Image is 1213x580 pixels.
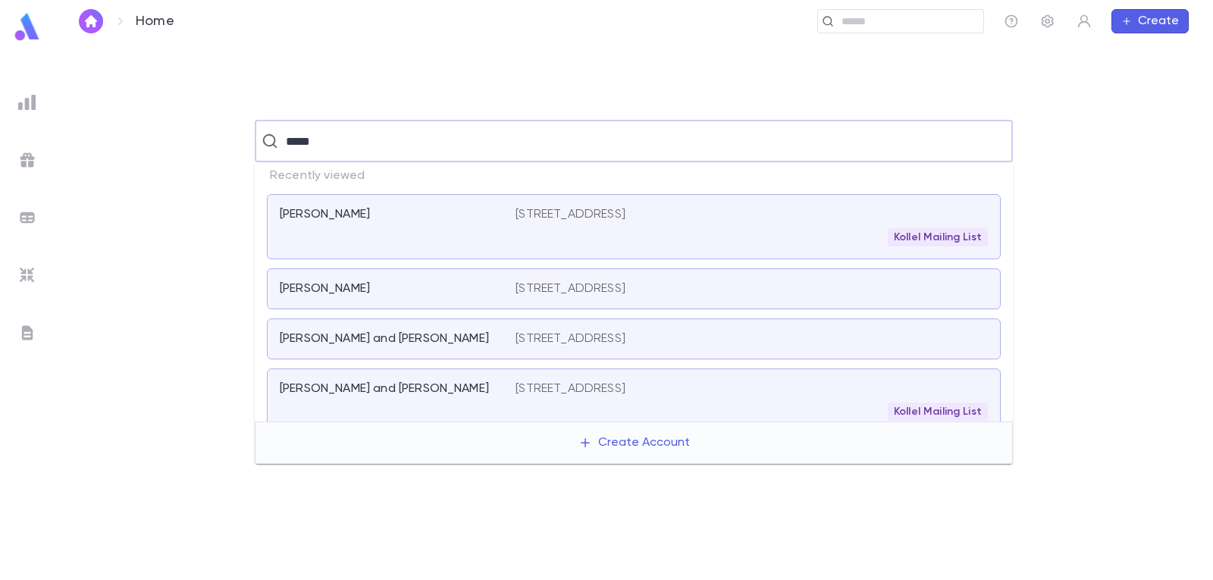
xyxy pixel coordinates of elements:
img: logo [12,12,42,42]
span: Kollel Mailing List [888,406,988,418]
button: Create Account [566,428,702,457]
img: batches_grey.339ca447c9d9533ef1741baa751efc33.svg [18,208,36,227]
img: campaigns_grey.99e729a5f7ee94e3726e6486bddda8f1.svg [18,151,36,169]
p: [PERSON_NAME] [280,207,370,222]
img: home_white.a664292cf8c1dea59945f0da9f25487c.svg [82,15,100,27]
p: [STREET_ADDRESS] [516,207,625,222]
p: [STREET_ADDRESS] [516,381,625,397]
p: [STREET_ADDRESS] [516,281,625,296]
span: Kollel Mailing List [888,231,988,243]
p: [PERSON_NAME] and [PERSON_NAME] [280,331,489,346]
img: imports_grey.530a8a0e642e233f2baf0ef88e8c9fcb.svg [18,266,36,284]
p: Recently viewed [255,162,1013,190]
p: [PERSON_NAME] [280,281,370,296]
button: Create [1111,9,1189,33]
p: [PERSON_NAME] and [PERSON_NAME] [280,381,489,397]
img: reports_grey.c525e4749d1bce6a11f5fe2a8de1b229.svg [18,93,36,111]
img: letters_grey.7941b92b52307dd3b8a917253454ce1c.svg [18,324,36,342]
p: Home [136,13,174,30]
p: [STREET_ADDRESS] [516,331,625,346]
